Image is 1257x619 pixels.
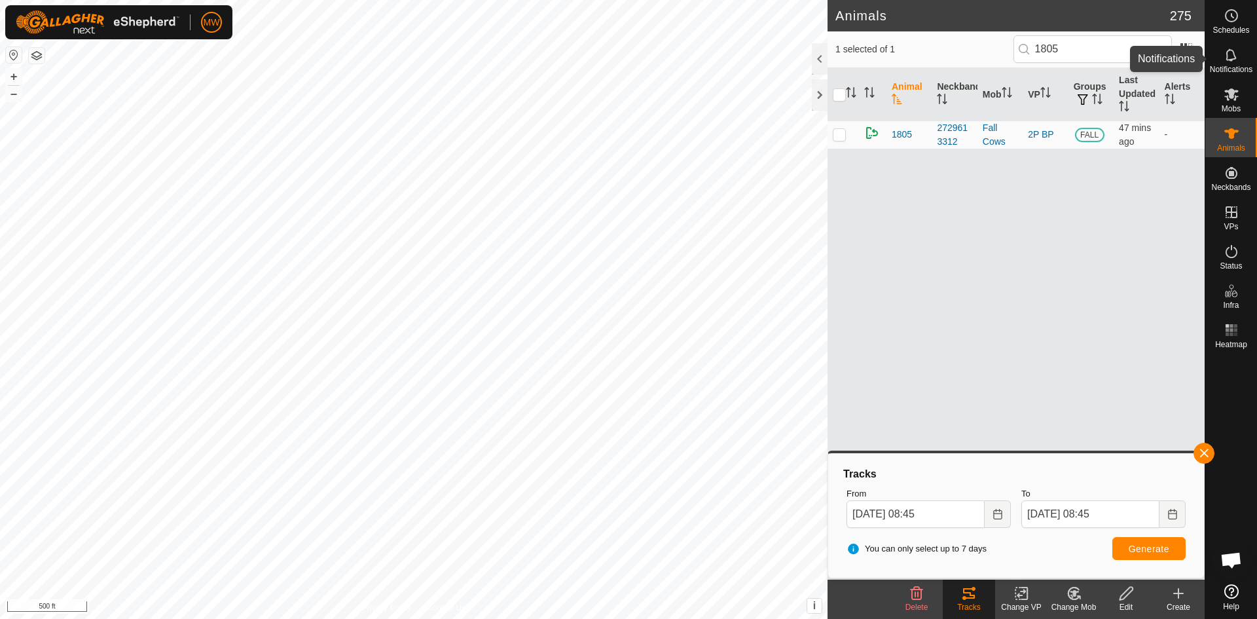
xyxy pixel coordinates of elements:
p-sorticon: Activate to sort [864,89,875,100]
label: To [1021,487,1186,500]
img: Gallagher Logo [16,10,179,34]
p-sorticon: Activate to sort [937,96,947,106]
button: Map Layers [29,48,45,64]
th: Groups [1068,68,1114,121]
button: Generate [1112,537,1186,560]
a: Open chat [1212,540,1251,580]
span: VPs [1224,223,1238,231]
div: Tracks [943,601,995,613]
a: Help [1205,579,1257,616]
th: Mob [977,68,1023,121]
a: 2P BP [1028,129,1053,140]
button: + [6,69,22,84]
th: VP [1023,68,1068,121]
span: Animals [1217,144,1245,152]
span: Delete [905,603,928,612]
label: From [847,487,1011,500]
th: Alerts [1159,68,1205,121]
div: 2729613312 [937,121,972,149]
h2: Animals [835,8,1170,24]
span: Mobs [1222,105,1241,113]
p-sorticon: Activate to sort [1040,89,1051,100]
span: 1805 [892,128,912,141]
a: Privacy Policy [362,602,411,614]
div: Fall Cows [983,121,1017,149]
span: 30 Aug 2025, 8:04 am [1119,122,1151,147]
p-sorticon: Activate to sort [892,96,902,106]
div: Change Mob [1047,601,1100,613]
a: Contact Us [427,602,465,614]
span: Generate [1129,544,1169,554]
button: Choose Date [1159,500,1186,528]
button: Reset Map [6,47,22,63]
span: Heatmap [1215,341,1247,348]
button: Choose Date [985,500,1011,528]
span: Status [1220,262,1242,270]
span: FALL [1075,128,1104,142]
span: You can only select up to 7 days [847,542,987,555]
span: Schedules [1212,26,1249,34]
span: Infra [1223,301,1239,309]
input: Search (S) [1013,35,1172,63]
th: Animal [886,68,932,121]
p-sorticon: Activate to sort [1002,89,1012,100]
p-sorticon: Activate to sort [1119,103,1129,113]
p-sorticon: Activate to sort [846,89,856,100]
span: MW [204,16,220,29]
span: 1 selected of 1 [835,43,1013,56]
span: Help [1223,603,1239,610]
button: i [807,599,822,613]
td: - [1159,121,1205,149]
div: Edit [1100,601,1152,613]
span: 275 [1170,6,1192,26]
span: Neckbands [1211,183,1250,191]
span: Notifications [1210,66,1252,73]
p-sorticon: Activate to sort [1165,96,1175,106]
span: i [813,600,816,611]
p-sorticon: Activate to sort [1092,96,1102,106]
div: Change VP [995,601,1047,613]
button: – [6,86,22,102]
th: Neckband [932,68,977,121]
th: Last Updated [1114,68,1159,121]
div: Tracks [841,466,1191,482]
img: returning on [864,125,880,141]
div: Create [1152,601,1205,613]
